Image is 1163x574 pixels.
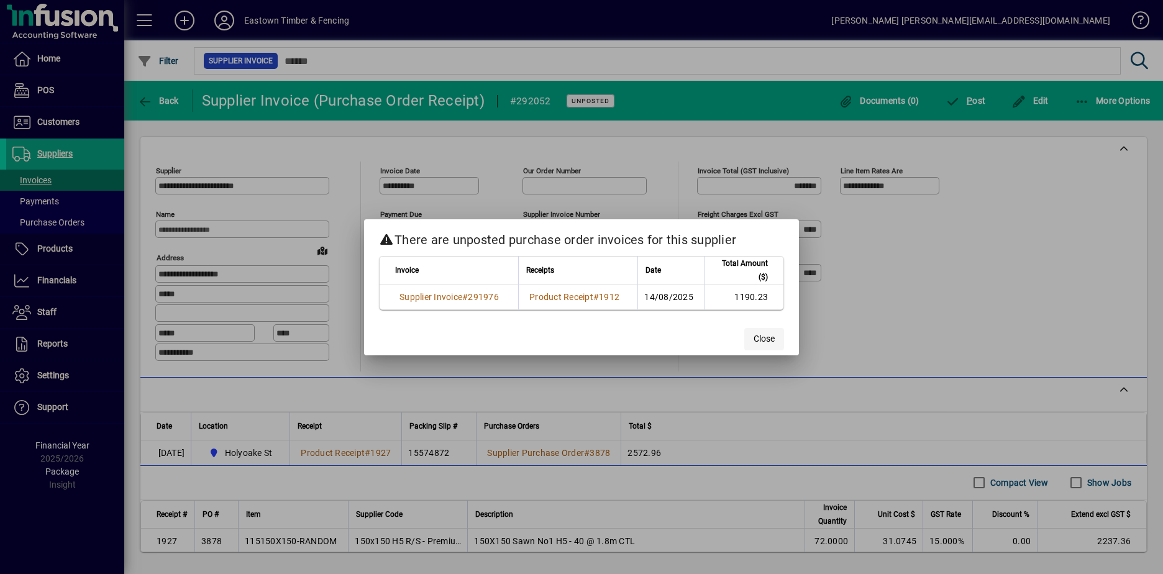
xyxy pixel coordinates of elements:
span: Product Receipt [529,292,593,302]
a: Supplier Invoice#291976 [395,290,503,304]
span: 1912 [599,292,619,302]
span: Invoice [395,263,419,277]
span: # [462,292,468,302]
span: Receipts [526,263,554,277]
span: 291976 [468,292,499,302]
h2: There are unposted purchase order invoices for this supplier [364,219,799,255]
button: Close [744,328,784,350]
span: Date [645,263,661,277]
td: 1190.23 [704,285,783,309]
span: Supplier Invoice [399,292,462,302]
td: 14/08/2025 [637,285,703,309]
span: Close [754,332,775,345]
span: Total Amount ($) [712,257,768,284]
span: # [593,292,599,302]
a: Product Receipt#1912 [525,290,624,304]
